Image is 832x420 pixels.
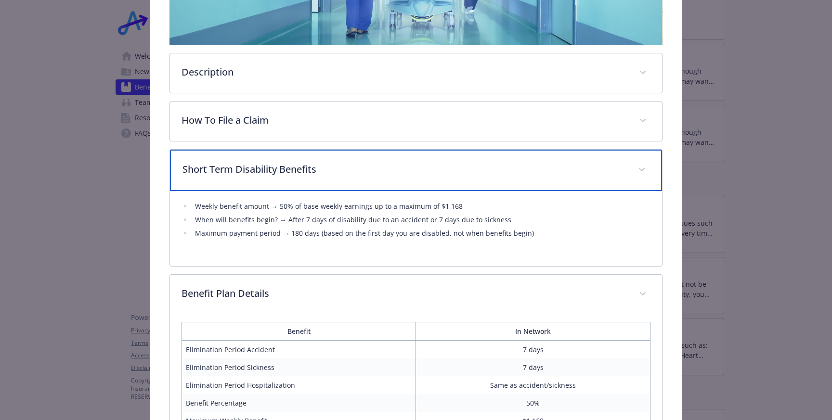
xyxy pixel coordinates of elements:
div: Short Term Disability Benefits [170,150,662,191]
th: Benefit [182,322,416,340]
div: Benefit Plan Details [170,275,662,314]
td: Benefit Percentage [182,394,416,412]
p: Benefit Plan Details [182,286,627,301]
p: Description [182,65,627,79]
td: Elimination Period Hospitalization [182,376,416,394]
td: Elimination Period Accident [182,340,416,358]
li: When will benefits begin? → After 7 days of disability due to an accident or 7 days due to sickness [192,214,650,226]
p: How To File a Claim [182,113,627,127]
th: In Network [416,322,650,340]
td: 7 days [416,358,650,376]
div: How To File a Claim [170,102,662,141]
div: Description [170,53,662,93]
li: Weekly benefit amount → 50% of base weekly earnings up to a maximum of $1,168 [192,201,650,212]
li: Maximum payment period → 180 days (based on the first day you are disabled, not when benefits begin) [192,228,650,239]
td: 7 days [416,340,650,358]
td: Elimination Period Sickness [182,358,416,376]
td: Same as accident/sickness [416,376,650,394]
div: Short Term Disability Benefits [170,191,662,266]
td: 50% [416,394,650,412]
p: Short Term Disability Benefits [182,162,626,177]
